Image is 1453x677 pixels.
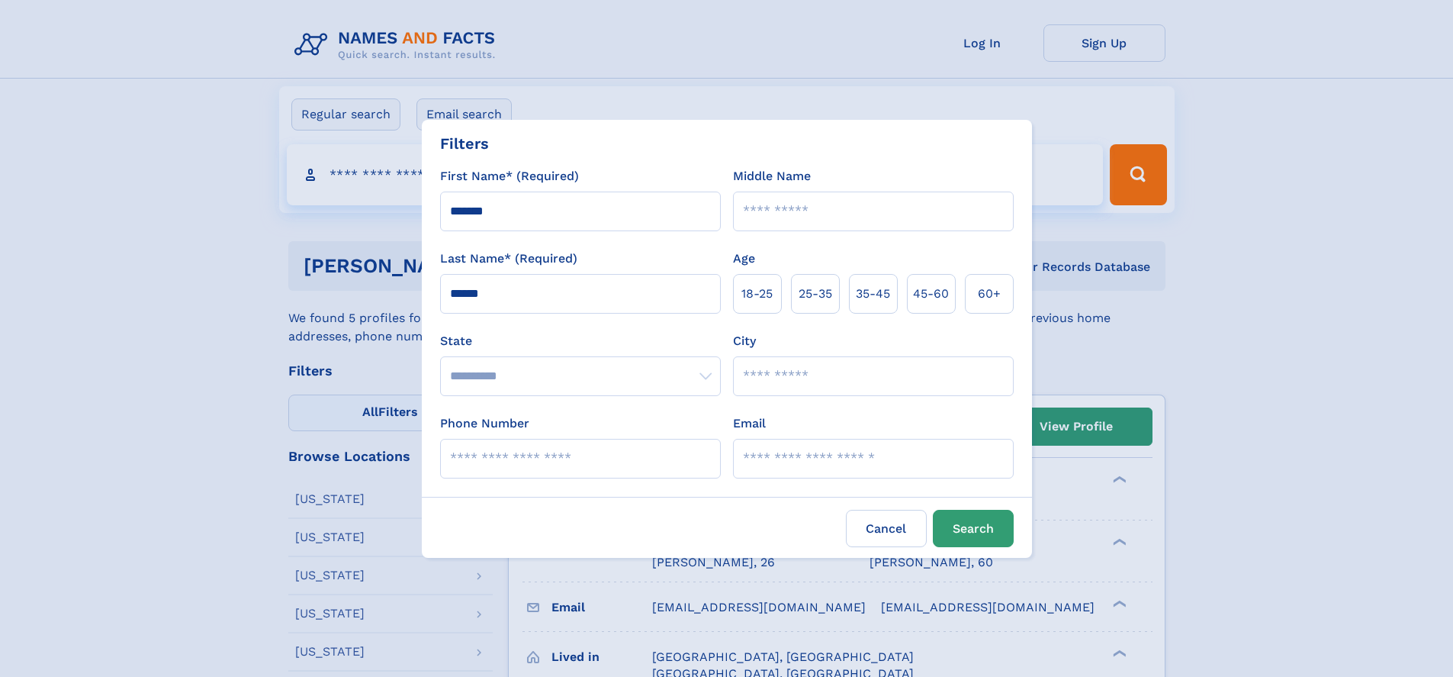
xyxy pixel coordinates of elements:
label: State [440,332,721,350]
label: Email [733,414,766,433]
label: Age [733,250,755,268]
label: Phone Number [440,414,529,433]
label: City [733,332,756,350]
label: Middle Name [733,167,811,185]
div: Filters [440,132,489,155]
span: 60+ [978,285,1001,303]
span: 18‑25 [741,285,773,303]
label: Cancel [846,510,927,547]
label: Last Name* (Required) [440,250,577,268]
span: 35‑45 [856,285,890,303]
span: 45‑60 [913,285,949,303]
button: Search [933,510,1014,547]
label: First Name* (Required) [440,167,579,185]
span: 25‑35 [799,285,832,303]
